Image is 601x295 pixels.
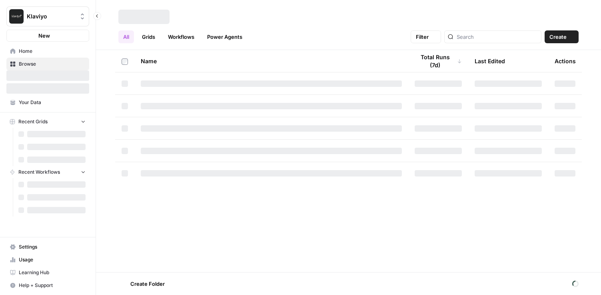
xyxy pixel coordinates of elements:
[6,241,89,253] a: Settings
[549,33,567,41] span: Create
[118,30,134,43] a: All
[6,30,89,42] button: New
[130,280,165,288] span: Create Folder
[19,256,86,263] span: Usage
[19,48,86,55] span: Home
[163,30,199,43] a: Workflows
[19,282,86,289] span: Help + Support
[202,30,247,43] a: Power Agents
[18,118,48,125] span: Recent Grids
[6,166,89,178] button: Recent Workflows
[6,116,89,128] button: Recent Grids
[118,277,170,290] button: Create Folder
[6,279,89,292] button: Help + Support
[19,243,86,251] span: Settings
[6,266,89,279] a: Learning Hub
[6,6,89,26] button: Workspace: Klaviyo
[38,32,50,40] span: New
[457,33,538,41] input: Search
[6,58,89,70] a: Browse
[19,269,86,276] span: Learning Hub
[411,30,441,43] button: Filter
[19,60,86,68] span: Browse
[6,45,89,58] a: Home
[6,253,89,266] a: Usage
[141,50,402,72] div: Name
[137,30,160,43] a: Grids
[27,12,75,20] span: Klaviyo
[555,50,576,72] div: Actions
[416,33,429,41] span: Filter
[545,30,579,43] button: Create
[415,50,462,72] div: Total Runs (7d)
[18,169,60,176] span: Recent Workflows
[19,99,86,106] span: Your Data
[475,50,505,72] div: Last Edited
[9,9,24,24] img: Klaviyo Logo
[6,96,89,109] a: Your Data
